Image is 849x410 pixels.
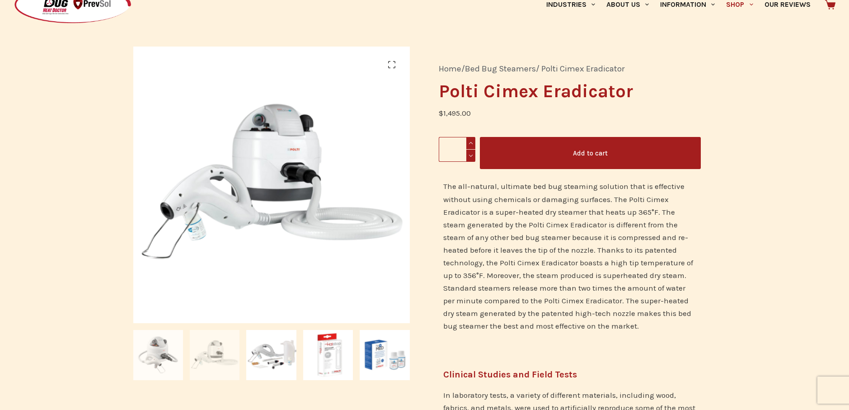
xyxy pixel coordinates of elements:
[439,137,476,162] input: Product quantity
[480,137,700,169] button: Add to cart
[439,108,443,118] span: $
[439,108,471,118] bdi: 1,495.00
[7,4,34,31] button: Open LiveChat chat widget
[465,64,536,74] a: Bed Bug Steamers
[360,330,409,380] img: HPMed Solution for use with Polti Cimex Eradicator
[133,330,183,380] img: The Polti Cimex Eradicator bed bug steamer for pest professionals
[443,368,696,382] h5: Clinical Studies and Field Tests
[303,330,353,380] img: Kalstop Limescale Prevention for use with Polti Cimex Eradicator
[443,180,696,332] p: The all-natural, ultimate bed bug steaming solution that is effective without using chemicals or ...
[383,56,401,74] a: View full-screen image gallery
[190,330,239,380] img: The Polti Cimex Bed Bug Steamer with Steam Disinfecting Nozzle
[439,82,701,100] h1: Polti Cimex Eradicator
[246,330,296,380] img: Polti Cimex Eradicator Kit including nozzle, hpmed, and kalstop
[439,64,461,74] a: Home
[439,62,701,76] nav: Breadcrumb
